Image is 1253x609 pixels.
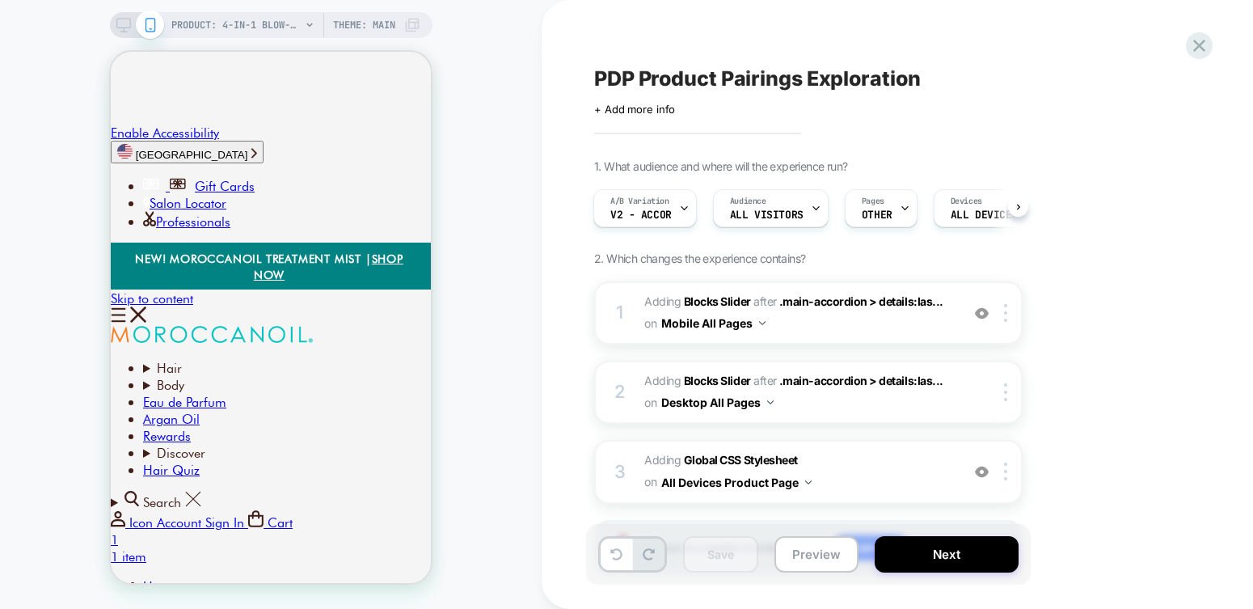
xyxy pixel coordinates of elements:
button: Next [875,536,1019,573]
strong: NEW! MOROCCANOIL TREATMENT MIST | [24,199,260,214]
span: PDP Product Pairings Exploration [594,66,920,91]
a: Professionals [32,161,120,178]
a: Gift Cards [32,125,144,142]
img: close [1004,383,1007,401]
span: on [644,472,656,492]
img: United States [6,91,22,107]
span: Body [46,324,74,341]
div: 1 [612,297,628,329]
a: Rewards [32,375,80,392]
div: 3 [612,456,628,488]
span: Adding [644,374,751,387]
summary: Hair [32,307,320,324]
button: Preview [774,536,859,573]
div: 2 [612,376,628,408]
span: 2. Which changes the experience contains? [594,252,805,265]
a: Argan Oil [32,358,89,375]
button: Save [683,536,758,573]
span: Hair [46,307,71,324]
span: Devices [951,196,982,207]
span: A/B Variation [610,196,669,207]
summary: Discover [32,392,320,409]
span: Audience [730,196,766,207]
span: .main-accordion > details:las... [779,374,943,387]
span: Cart [157,462,182,479]
span: Sign In [95,462,133,479]
button: All Devices Product Page [661,471,812,494]
span: .main-accordion > details:las... [779,294,943,308]
summary: Body [32,324,320,341]
span: Pages [862,196,884,207]
span: + Add more info [594,103,675,116]
img: down arrow [805,480,812,484]
span: Icon Account [19,462,91,479]
a: Salon Locator [32,142,116,159]
span: AFTER [753,374,777,387]
span: [GEOGRAPHIC_DATA] [25,97,137,109]
a: SHOP NOW [143,199,293,230]
span: on [644,313,656,333]
button: Desktop All Pages [661,391,774,414]
span: Theme: MAIN [333,12,395,38]
span: AFTER [753,294,777,308]
span: Discover [46,392,95,409]
b: Blocks Slider [684,374,751,387]
span: 1. What audience and where will the experience run? [594,159,847,173]
span: Adding [644,294,751,308]
a: Hair Quiz [32,409,89,426]
b: Global CSS Stylesheet [684,453,798,467]
span: PRODUCT: 4-in-1 Blow-Dryer Brush [171,12,301,38]
img: down arrow [759,321,766,325]
img: down arrow [767,400,774,404]
b: Blocks Slider [684,294,751,308]
span: Adding [644,450,952,493]
span: OTHER [862,209,892,221]
a: Home [32,526,67,543]
a: Eau de Parfum [32,341,116,358]
img: crossed eye [975,465,989,479]
span: ALL DEVICES [951,209,1018,221]
img: close [1004,463,1007,480]
button: Mobile All Pages [661,311,766,335]
iframe: Moroccanoil Chat Button Frame [236,447,320,531]
span: All Visitors [730,209,804,221]
span: V2 - Accor [610,209,672,221]
span: on [644,392,656,412]
img: crossed eye [975,307,989,320]
img: close [1004,304,1007,322]
span: Search [32,442,70,459]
